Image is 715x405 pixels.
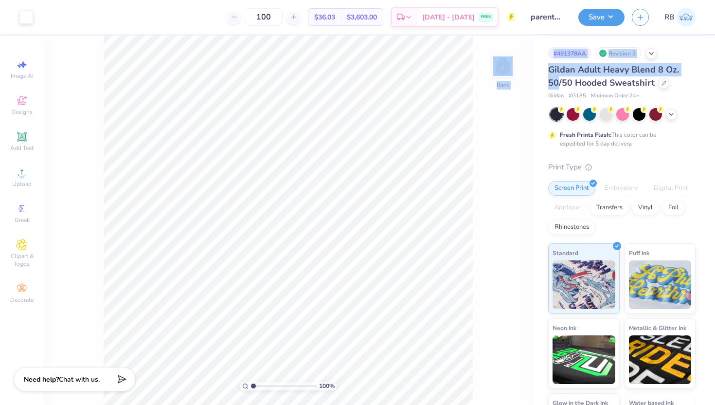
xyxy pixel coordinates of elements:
strong: Need help? [24,375,59,384]
span: RB [664,12,674,23]
span: 100 % [319,382,335,390]
span: Clipart & logos [5,252,39,268]
span: Upload [12,180,32,188]
span: Puff Ink [629,248,649,258]
img: Riley Barbalat [677,8,696,27]
a: RB [664,8,696,27]
span: Neon Ink [553,323,576,333]
strong: Fresh Prints Flash: [560,131,611,139]
span: Image AI [11,72,34,80]
img: Standard [553,260,615,309]
span: $3,603.00 [347,12,377,22]
div: Back [497,81,509,90]
span: Gildan [548,92,564,100]
div: Embroidery [598,181,644,196]
span: Greek [15,216,30,224]
span: Decorate [10,296,34,304]
div: Transfers [590,201,629,215]
input: Untitled Design [523,7,571,27]
div: Digital Print [647,181,695,196]
div: Vinyl [632,201,659,215]
span: Designs [11,108,33,116]
span: FREE [481,14,491,20]
span: $36.03 [314,12,335,22]
div: Screen Print [548,181,595,196]
img: Metallic & Glitter Ink [629,335,692,384]
span: # G185 [569,92,586,100]
span: Chat with us. [59,375,100,384]
div: Revision 3 [596,47,641,59]
div: Applique [548,201,587,215]
div: Print Type [548,162,696,173]
span: Add Text [10,144,34,152]
span: Standard [553,248,578,258]
span: Metallic & Glitter Ink [629,323,686,333]
div: This color can be expedited for 5 day delivery. [560,130,679,148]
span: Minimum Order: 24 + [591,92,640,100]
span: [DATE] - [DATE] [422,12,475,22]
div: Rhinestones [548,220,595,235]
img: Back [493,56,513,76]
img: Puff Ink [629,260,692,309]
img: Neon Ink [553,335,615,384]
button: Save [578,9,625,26]
input: – – [245,8,283,26]
span: Gildan Adult Heavy Blend 8 Oz. 50/50 Hooded Sweatshirt [548,64,679,89]
div: # 491378AA [548,47,591,59]
div: Foil [662,201,685,215]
